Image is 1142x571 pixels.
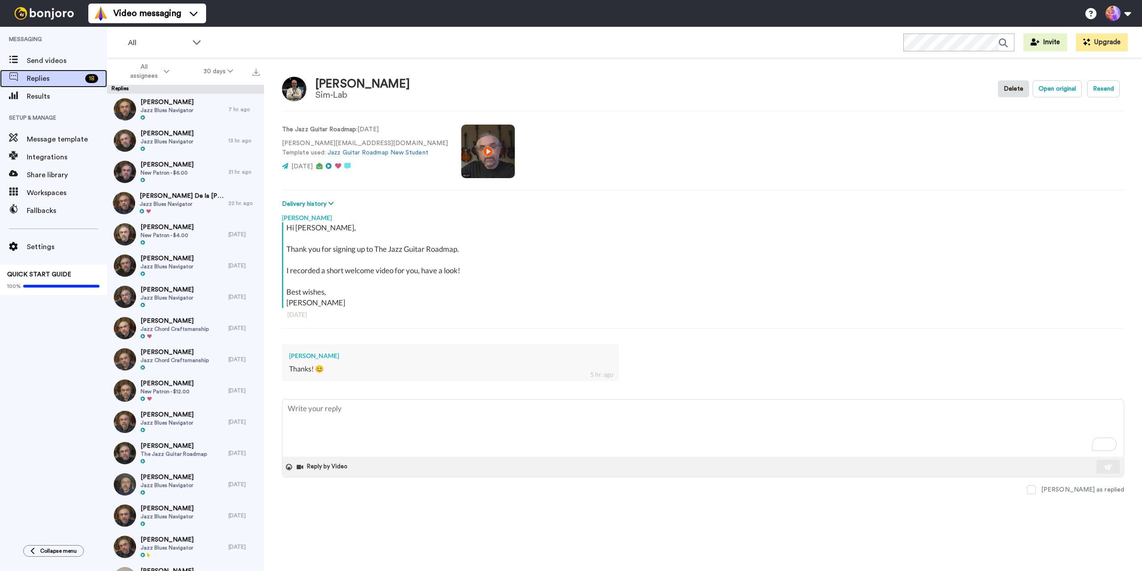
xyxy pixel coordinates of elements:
[107,313,264,344] a: [PERSON_NAME]Jazz Chord Craftsmanship[DATE]
[107,156,264,188] a: [PERSON_NAME]New Patron - $6.0021 hr. ago
[228,293,260,300] div: [DATE]
[1033,80,1082,97] button: Open original
[228,387,260,394] div: [DATE]
[141,473,194,482] span: [PERSON_NAME]
[590,370,613,379] div: 5 hr. ago
[11,7,78,20] img: bj-logo-header-white.svg
[315,90,410,100] div: Sim-Lab
[114,411,136,433] img: a4be195f-c541-4d88-8fc5-9a7390f6f915-thumb.jpg
[107,250,264,281] a: [PERSON_NAME]Jazz Blues Navigator[DATE]
[228,200,260,207] div: 22 hr. ago
[141,388,194,395] span: New Patron - $12.00
[228,137,260,144] div: 13 hr. ago
[114,504,136,527] img: 061b5ab0-47a8-4d18-8a0a-28df7346ba28-thumb.jpg
[250,65,262,78] button: Export all results that match these filters now.
[114,254,136,277] img: 8484778e-bd28-4d47-b896-560364199c76-thumb.jpg
[114,317,136,339] img: 1950104f-8617-4e39-99a5-53ed897b07bb-thumb.jpg
[228,450,260,457] div: [DATE]
[85,74,98,83] div: 18
[315,78,410,91] div: [PERSON_NAME]
[141,513,194,520] span: Jazz Blues Navigator
[107,125,264,156] a: [PERSON_NAME]Jazz Blues Navigator13 hr. ago
[23,545,84,557] button: Collapse menu
[296,460,350,474] button: Reply by Video
[1023,33,1067,51] a: Invite
[128,38,188,48] span: All
[141,410,194,419] span: [PERSON_NAME]
[228,325,260,332] div: [DATE]
[27,170,107,180] span: Share library
[1104,463,1113,471] img: send-white.svg
[107,438,264,469] a: [PERSON_NAME]The Jazz Guitar Roadmap[DATE]
[287,310,1119,319] div: [DATE]
[282,77,306,101] img: Image of Richard Schouteren
[141,254,194,263] span: [PERSON_NAME]
[40,547,77,554] span: Collapse menu
[282,125,448,134] p: : [DATE]
[141,325,209,333] span: Jazz Chord Craftsmanship
[141,348,209,357] span: [PERSON_NAME]
[114,442,136,464] img: 008b9dcb-be5c-4bae-b55c-b2915381675b-thumb.jpg
[141,294,194,301] span: Jazz Blues Navigator
[141,442,207,450] span: [PERSON_NAME]
[228,481,260,488] div: [DATE]
[114,379,136,402] img: 5b250c03-bdf7-4baf-8821-f432324efb7a-thumb.jpg
[282,126,356,133] strong: The Jazz Guitar Roadmap
[141,263,194,270] span: Jazz Blues Navigator
[113,192,135,214] img: 1d3cefb0-f3b5-49a5-bd23-93b92200bb97-thumb.jpg
[141,419,194,426] span: Jazz Blues Navigator
[27,73,82,84] span: Replies
[114,129,136,152] img: 36416525-79ba-41c9-a7a7-7d3e637500eb-thumb.jpg
[141,504,194,513] span: [PERSON_NAME]
[228,356,260,363] div: [DATE]
[228,512,260,519] div: [DATE]
[114,161,136,183] img: 4fe712d6-3787-4908-97a9-11fc68fce198-thumb.jpg
[252,69,260,76] img: export.svg
[282,199,336,209] button: Delivery history
[141,107,194,114] span: Jazz Blues Navigator
[141,285,194,294] span: [PERSON_NAME]
[114,348,136,371] img: 8db2aab1-2c82-433a-b720-9287b2f6b074-thumb.jpg
[282,139,448,158] p: [PERSON_NAME][EMAIL_ADDRESS][DOMAIN_NAME] Template used:
[1041,485,1124,494] div: [PERSON_NAME] as replied
[126,63,162,80] span: All assignees
[107,531,264,563] a: [PERSON_NAME]Jazz Blues Navigator[DATE]
[114,223,136,246] img: 27a057e0-ca72-4e90-99a9-44aa4abb22fc-thumb.jpg
[107,406,264,438] a: [PERSON_NAME]Jazz Blues Navigator[DATE]
[27,188,107,198] span: Workspaces
[114,473,136,496] img: fed2076b-5e74-428d-84ce-8d0d3fb324b1-thumb.jpg
[141,232,194,239] span: New Patron - $4.00
[114,98,136,121] img: 20aaa52a-de24-4805-8beb-77a74455f073-thumb.jpg
[114,286,136,308] img: a7457eac-f96c-4043-8b9a-a268aa2748af-thumb.jpg
[27,242,107,252] span: Settings
[282,209,1124,222] div: [PERSON_NAME]
[141,223,194,232] span: [PERSON_NAME]
[27,205,107,216] span: Fallbacks
[107,375,264,406] a: [PERSON_NAME]New Patron - $12.00[DATE]
[228,262,260,269] div: [DATE]
[141,160,194,169] span: [PERSON_NAME]
[141,129,194,138] span: [PERSON_NAME]
[107,469,264,500] a: [PERSON_NAME]Jazz Blues Navigator[DATE]
[27,55,107,66] span: Send videos
[107,188,264,219] a: [PERSON_NAME] De la [PERSON_NAME]Jazz Blues Navigator22 hr. ago
[228,106,260,113] div: 7 hr. ago
[141,535,194,544] span: [PERSON_NAME]
[289,364,612,374] div: Thanks! 😊
[286,222,1122,308] div: Hi [PERSON_NAME], Thank you for signing up to The Jazz Guitar Roadmap. I recorded a short welcome...
[228,168,260,175] div: 21 hr. ago
[141,544,194,551] span: Jazz Blues Navigator
[7,271,71,278] span: QUICK START GUIDE
[141,138,194,145] span: Jazz Blues Navigator
[94,6,108,21] img: vm-color.svg
[107,500,264,531] a: [PERSON_NAME]Jazz Blues Navigator[DATE]
[282,400,1124,457] textarea: To enrich screen reader interactions, please activate Accessibility in Grammarly extension settings
[141,357,209,364] span: Jazz Chord Craftsmanship
[27,134,107,145] span: Message template
[141,450,207,458] span: The Jazz Guitar Roadmap
[327,150,428,156] a: Jazz Guitar Roadmap New Student
[140,192,224,200] span: [PERSON_NAME] De la [PERSON_NAME]
[107,344,264,375] a: [PERSON_NAME]Jazz Chord Craftsmanship[DATE]
[141,379,194,388] span: [PERSON_NAME]
[113,7,181,20] span: Video messaging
